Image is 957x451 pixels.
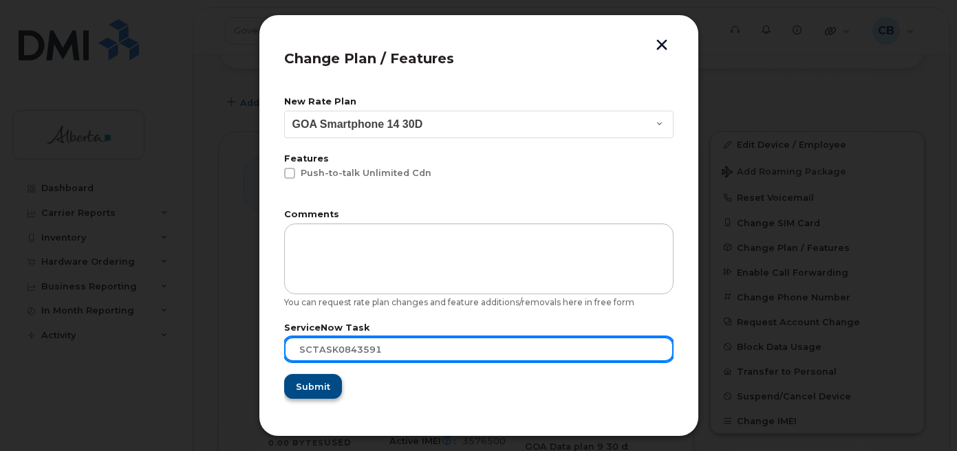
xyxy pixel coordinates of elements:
[284,210,674,219] label: Comments
[284,50,454,67] span: Change Plan / Features
[284,324,674,333] label: ServiceNow Task
[284,155,674,164] label: Features
[284,374,342,399] button: Submit
[296,380,330,393] span: Submit
[284,98,674,107] label: New Rate Plan
[284,297,674,308] div: You can request rate plan changes and feature additions/removals here in free form
[301,168,431,178] span: Push-to-talk Unlimited Cdn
